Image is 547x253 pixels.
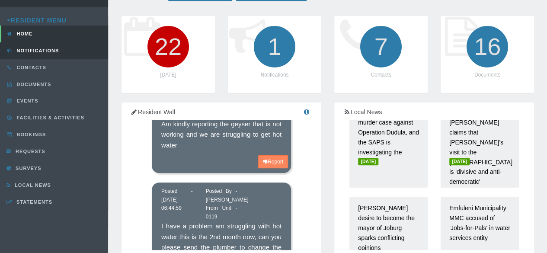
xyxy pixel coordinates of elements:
span: Statements [14,199,52,205]
i: 22 [144,22,192,71]
span: Events [15,98,38,103]
button: Report [258,155,288,168]
h5: Resident Wall [130,109,313,115]
i: 1 [250,22,299,71]
span: Bookings [15,132,46,137]
h5: Local News [343,109,525,115]
span: Surveys [13,166,41,171]
span: Notifications [15,48,59,53]
span: Documents [15,82,51,87]
span: Requests [13,149,45,154]
span: Contacts [15,65,46,70]
span: [DATE] [358,158,378,165]
span: [DATE] [449,158,470,165]
div: Posted - [DATE] 06:44:59 [155,187,199,213]
p: The EFF has filed a murder case against Operation Dudula, and the SAPS is investigating the matter [358,108,419,151]
i: 7 [357,22,405,71]
a: Minister [PERSON_NAME] claims that [PERSON_NAME]'s visit to the [GEOGRAPHIC_DATA] is 'divisive an... [441,102,519,188]
i: 16 [463,22,512,71]
p: [DATE] [130,71,206,79]
p: Emfuleni Municipality MMC accused of 'Jobs-for-Pals' in water services entity [449,203,510,247]
div: Posted By - [PERSON_NAME] From Unit - 0119 [199,187,244,221]
a: The EFF has filed a murder case against Operation Dudula, and the SAPS is investigating the matte... [349,102,428,188]
p: Minister [PERSON_NAME] claims that [PERSON_NAME]'s visit to the [GEOGRAPHIC_DATA] is 'divisive an... [449,108,510,151]
p: Am kindly reporting the geyser that is not working and we are struggling to get hot water [161,119,281,151]
span: Facilities & Activities [15,115,84,120]
p: Documents [449,71,525,79]
p: Contacts [343,71,419,79]
a: 1 Notifications [228,16,321,93]
a: 7 Contacts [334,16,428,93]
a: 16 Documents [441,16,534,93]
span: Local News [13,183,51,188]
p: [PERSON_NAME] desire to become the mayor of Joburg sparks conflicting opinions [358,203,419,247]
span: Home [15,31,33,36]
p: Notifications [237,71,313,79]
a: Resident Menu [7,17,67,24]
